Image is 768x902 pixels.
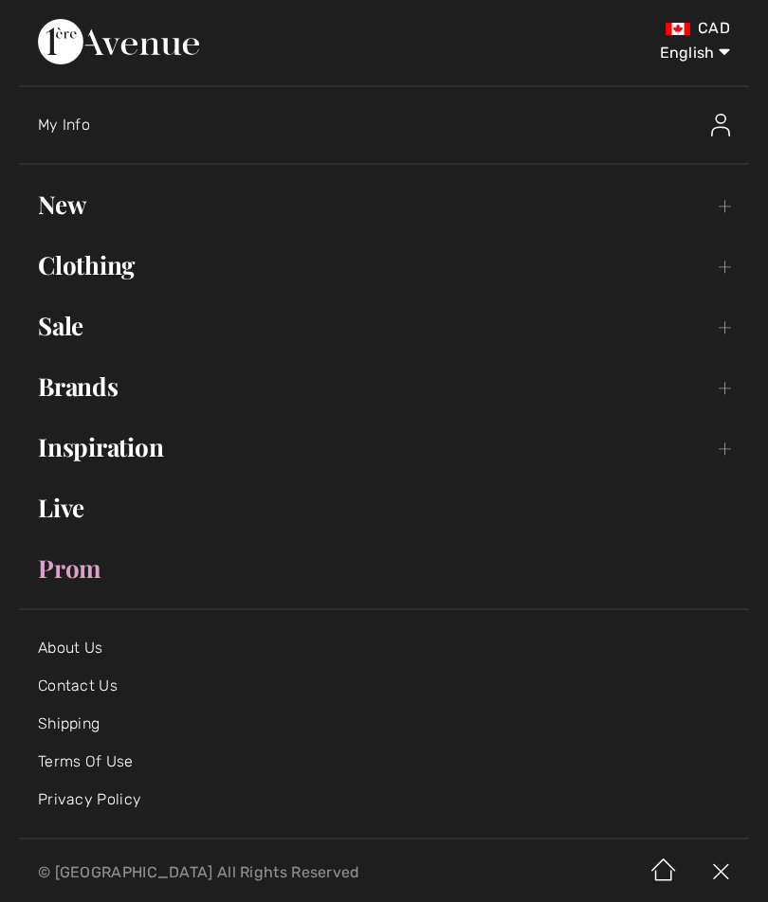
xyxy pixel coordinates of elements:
[38,116,90,134] span: My Info
[635,843,692,902] img: Home
[19,487,749,529] a: Live
[19,426,749,468] a: Inspiration
[38,790,141,808] a: Privacy Policy
[38,866,453,879] p: © [GEOGRAPHIC_DATA] All Rights Reserved
[19,366,749,407] a: Brands
[453,19,730,38] div: CAD
[19,548,749,589] a: Prom
[19,184,749,225] a: New
[38,19,199,64] img: 1ère Avenue
[19,305,749,347] a: Sale
[19,244,749,286] a: Clothing
[711,114,730,136] img: My Info
[38,676,118,695] a: Contact Us
[38,95,749,155] a: My InfoMy Info
[38,639,102,657] a: About Us
[38,714,100,732] a: Shipping
[38,752,134,770] a: Terms Of Use
[692,843,749,902] img: X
